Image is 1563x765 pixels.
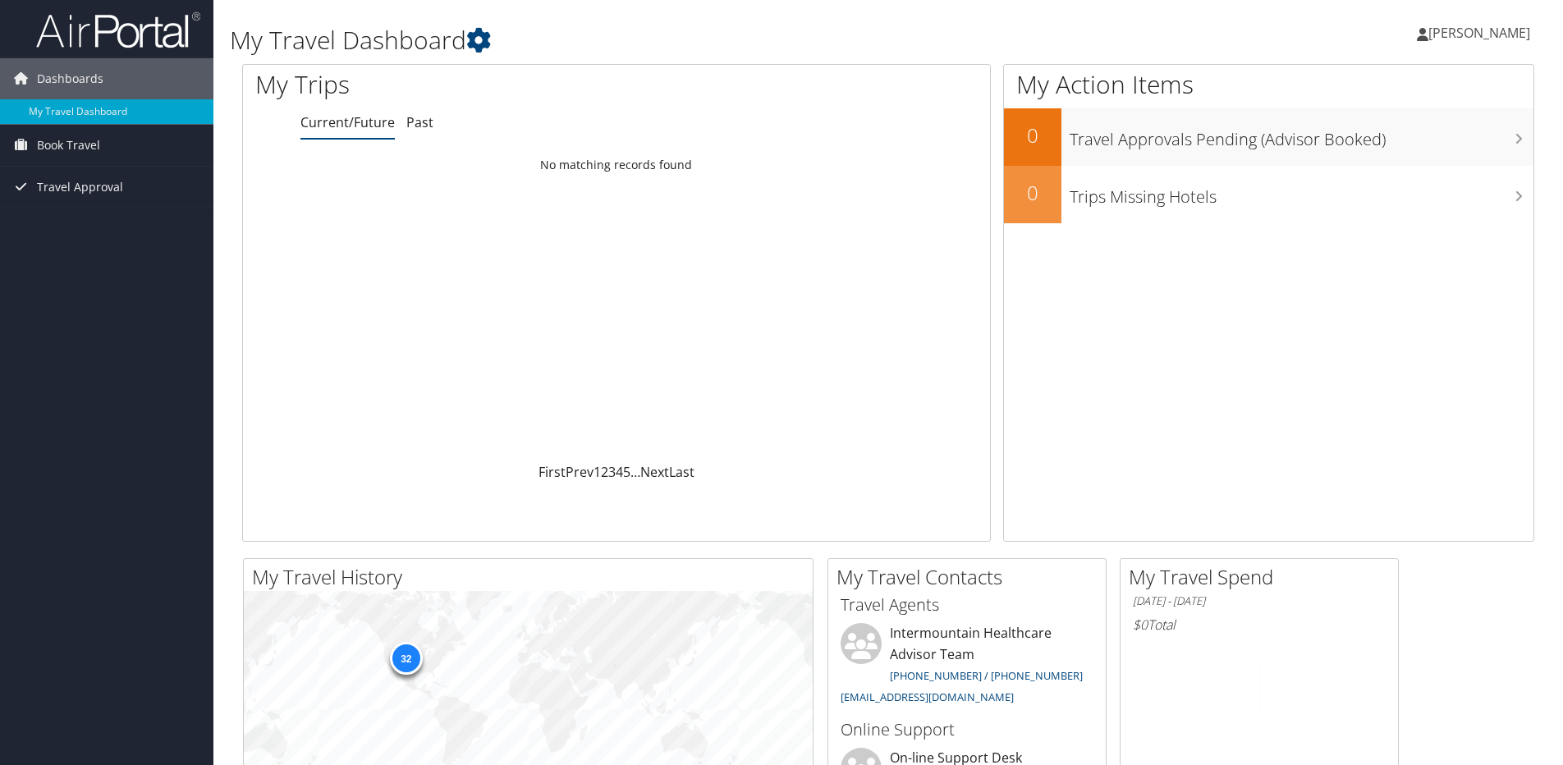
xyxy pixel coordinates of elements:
h2: My Travel Spend [1129,563,1398,591]
a: Next [640,463,669,481]
a: [PERSON_NAME] [1417,8,1547,57]
span: [PERSON_NAME] [1428,24,1530,42]
a: [PHONE_NUMBER] / [PHONE_NUMBER] [890,668,1083,683]
span: Book Travel [37,125,100,166]
a: 3 [608,463,616,481]
h3: Online Support [841,718,1093,741]
a: [EMAIL_ADDRESS][DOMAIN_NAME] [841,689,1014,704]
h1: My Action Items [1004,67,1533,102]
a: Current/Future [300,113,395,131]
span: $0 [1133,616,1148,634]
span: Travel Approval [37,167,123,208]
span: … [630,463,640,481]
h3: Trips Missing Hotels [1070,177,1533,208]
span: Dashboards [37,58,103,99]
a: 4 [616,463,623,481]
a: 1 [594,463,601,481]
a: 2 [601,463,608,481]
h2: 0 [1004,179,1061,207]
a: 0Travel Approvals Pending (Advisor Booked) [1004,108,1533,166]
a: 5 [623,463,630,481]
h6: Total [1133,616,1386,634]
a: 0Trips Missing Hotels [1004,166,1533,223]
a: First [539,463,566,481]
div: 32 [389,642,422,675]
h1: My Travel Dashboard [230,23,1107,57]
h2: My Travel History [252,563,813,591]
h1: My Trips [255,67,667,102]
a: Prev [566,463,594,481]
h2: 0 [1004,121,1061,149]
li: Intermountain Healthcare Advisor Team [832,623,1102,711]
h3: Travel Approvals Pending (Advisor Booked) [1070,120,1533,151]
h2: My Travel Contacts [837,563,1106,591]
img: airportal-logo.png [36,11,200,49]
a: Last [669,463,694,481]
a: Past [406,113,433,131]
h6: [DATE] - [DATE] [1133,593,1386,609]
h3: Travel Agents [841,593,1093,616]
td: No matching records found [243,150,990,180]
